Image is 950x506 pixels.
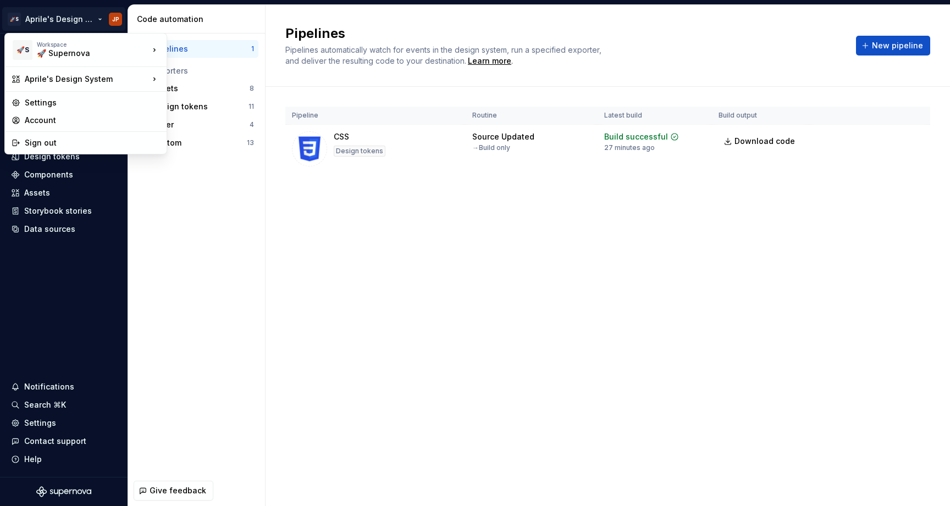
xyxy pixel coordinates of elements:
div: Workspace [37,41,149,48]
div: Account [25,115,160,126]
div: Aprile's Design System [25,74,149,85]
div: Sign out [25,137,160,148]
div: Settings [25,97,160,108]
div: 🚀 Supernova [37,48,130,59]
div: 🚀S [13,40,32,60]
